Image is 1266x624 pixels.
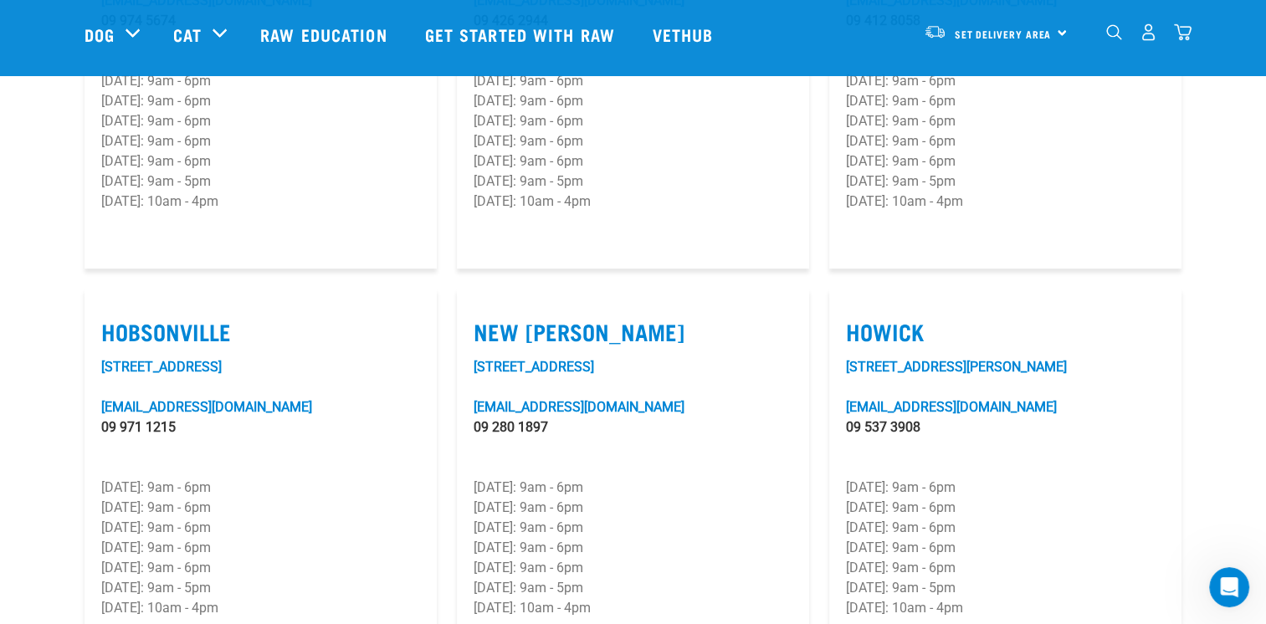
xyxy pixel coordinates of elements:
p: [DATE]: 9am - 6pm [846,478,1165,498]
p: [DATE]: 10am - 4pm [474,598,792,618]
a: Dog [85,22,115,47]
p: [DATE]: 9am - 5pm [846,171,1165,192]
span: Set Delivery Area [955,31,1052,37]
p: [DATE]: 9am - 6pm [846,131,1165,151]
p: [DATE]: 9am - 6pm [101,478,420,498]
a: 09 537 3908 [846,419,920,435]
p: [DATE]: 9am - 6pm [474,151,792,171]
p: [DATE]: 9am - 6pm [101,151,420,171]
p: [DATE]: 9am - 5pm [474,171,792,192]
img: home-icon-1@2x.png [1106,24,1122,40]
p: [DATE]: 9am - 6pm [846,518,1165,538]
img: van-moving.png [924,24,946,39]
a: 09 280 1897 [474,419,548,435]
p: [DATE]: 9am - 6pm [474,558,792,578]
label: Howick [846,319,1165,345]
a: [EMAIL_ADDRESS][DOMAIN_NAME] [846,399,1057,415]
p: [DATE]: 9am - 5pm [101,578,420,598]
p: [DATE]: 9am - 6pm [101,558,420,578]
img: home-icon@2x.png [1174,23,1192,41]
p: [DATE]: 9am - 6pm [474,131,792,151]
p: [DATE]: 9am - 5pm [846,578,1165,598]
a: [STREET_ADDRESS] [101,359,222,375]
a: 09 971 1215 [101,419,176,435]
a: Cat [173,22,202,47]
p: [DATE]: 10am - 4pm [101,192,420,212]
p: [DATE]: 9am - 6pm [101,538,420,558]
p: [DATE]: 10am - 4pm [474,192,792,212]
p: [DATE]: 10am - 4pm [101,598,420,618]
p: [DATE]: 9am - 6pm [101,71,420,91]
p: [DATE]: 9am - 6pm [474,478,792,498]
p: [DATE]: 9am - 6pm [474,498,792,518]
p: [DATE]: 9am - 6pm [101,498,420,518]
a: [EMAIL_ADDRESS][DOMAIN_NAME] [101,399,312,415]
a: Get started with Raw [408,1,636,68]
p: [DATE]: 9am - 6pm [846,91,1165,111]
a: Raw Education [243,1,407,68]
label: Hobsonville [101,319,420,345]
p: [DATE]: 9am - 6pm [474,71,792,91]
a: [STREET_ADDRESS] [474,359,594,375]
p: [DATE]: 9am - 6pm [846,151,1165,171]
p: [DATE]: 9am - 6pm [846,558,1165,578]
p: [DATE]: 9am - 6pm [846,111,1165,131]
a: Vethub [636,1,735,68]
p: [DATE]: 9am - 5pm [474,578,792,598]
p: [DATE]: 9am - 6pm [846,498,1165,518]
p: [DATE]: 9am - 6pm [101,131,420,151]
a: [STREET_ADDRESS][PERSON_NAME] [846,359,1067,375]
p: [DATE]: 9am - 5pm [101,171,420,192]
p: [DATE]: 9am - 6pm [474,91,792,111]
a: [EMAIL_ADDRESS][DOMAIN_NAME] [474,399,684,415]
p: [DATE]: 9am - 6pm [474,111,792,131]
p: [DATE]: 9am - 6pm [101,111,420,131]
p: [DATE]: 10am - 4pm [846,192,1165,212]
p: [DATE]: 9am - 6pm [846,71,1165,91]
p: [DATE]: 9am - 6pm [474,518,792,538]
label: New [PERSON_NAME] [474,319,792,345]
p: [DATE]: 10am - 4pm [846,598,1165,618]
img: user.png [1140,23,1157,41]
iframe: Intercom live chat [1209,567,1249,607]
p: [DATE]: 9am - 6pm [846,538,1165,558]
p: [DATE]: 9am - 6pm [101,91,420,111]
p: [DATE]: 9am - 6pm [101,518,420,538]
p: [DATE]: 9am - 6pm [474,538,792,558]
